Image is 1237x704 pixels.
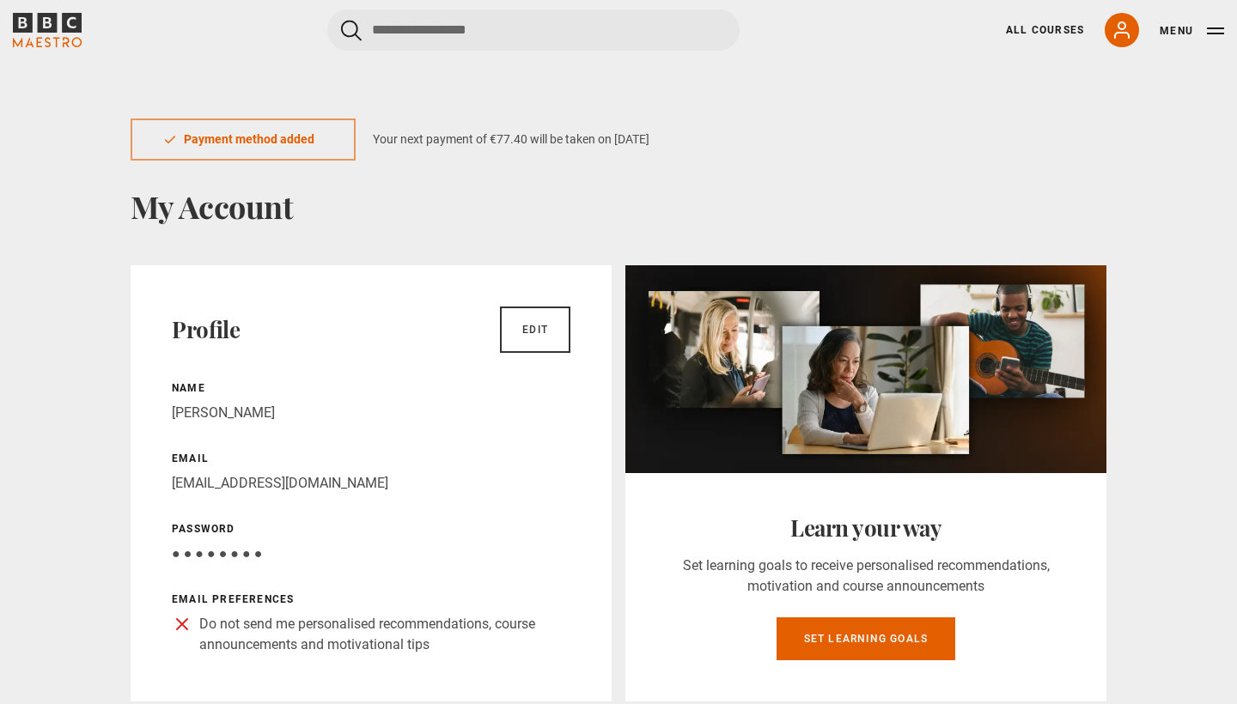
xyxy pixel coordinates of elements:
input: Search [327,9,740,51]
p: Email [172,451,570,466]
svg: BBC Maestro [13,13,82,47]
span: ● ● ● ● ● ● ● ● [172,545,262,561]
a: All Courses [1006,22,1084,38]
a: Set learning goals [777,617,956,660]
p: Your next payment of €77.40 will be taken on [DATE] [373,130,649,149]
a: Edit [500,306,570,353]
div: Payment method added [131,118,356,161]
p: [PERSON_NAME] [172,403,570,423]
p: [EMAIL_ADDRESS][DOMAIN_NAME] [172,473,570,494]
p: Email preferences [172,592,570,607]
p: Password [172,521,570,537]
p: Name [172,380,570,396]
p: Do not send me personalised recommendations, course announcements and motivational tips [199,614,570,655]
button: Submit the search query [341,20,362,41]
h2: Profile [172,316,240,343]
p: Set learning goals to receive personalised recommendations, motivation and course announcements [667,555,1065,597]
button: Toggle navigation [1160,22,1224,39]
h2: Learn your way [667,514,1065,542]
h1: My Account [131,188,1106,224]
